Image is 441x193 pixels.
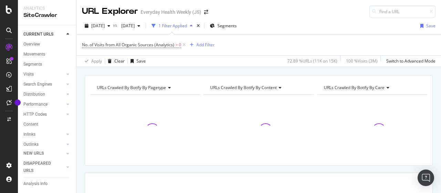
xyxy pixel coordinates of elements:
div: Search Engines [23,81,52,88]
a: DISAPPEARED URLS [23,160,64,174]
a: Segments [23,61,71,68]
div: NEW URLS [23,150,44,157]
span: No. of Visits from All Organic Sources (Analytics) [82,42,174,48]
a: Distribution [23,91,64,98]
div: 72.89 % URLs ( 11K on 15K ) [287,58,337,64]
div: Apply [91,58,102,64]
a: Content [23,121,71,128]
div: Tooltip anchor [14,99,21,106]
h4: URLs Crawled By Botify By pagetype [95,82,194,93]
h4: URLs Crawled By Botify By care [322,82,421,93]
a: Performance [23,101,64,108]
button: Clear [105,56,125,67]
div: Clear [114,58,125,64]
a: Visits [23,71,64,78]
button: Save [418,20,435,31]
div: Everyday Health Weekly (JS) [141,9,201,16]
a: Outlinks [23,141,64,148]
div: Add Filter [196,42,215,48]
div: Inlinks [23,131,35,138]
button: Segments [207,20,239,31]
button: [DATE] [82,20,113,31]
span: URLs Crawled By Botify By content [210,85,277,90]
button: 1 Filter Applied [149,20,195,31]
a: Analysis Info [23,180,71,187]
div: Distribution [23,91,45,98]
a: Inlinks [23,131,64,138]
div: Switch to Advanced Mode [386,58,435,64]
div: Movements [23,51,45,58]
div: arrow-right-arrow-left [204,10,208,15]
a: Movements [23,51,71,58]
span: URLs Crawled By Botify By pagetype [97,85,166,90]
div: CURRENT URLS [23,31,53,38]
h4: URLs Crawled By Botify By content [209,82,307,93]
div: Segments [23,61,42,68]
div: Save [426,23,435,29]
div: Save [136,58,146,64]
div: 1 Filter Applied [158,23,187,29]
a: NEW URLS [23,150,64,157]
div: Analysis Info [23,180,48,187]
button: Save [128,56,146,67]
div: Performance [23,101,48,108]
div: Analytics [23,6,71,11]
span: vs [113,22,119,28]
div: Content [23,121,38,128]
input: Find a URL [369,6,435,18]
div: Visits [23,71,34,78]
div: 100 % Visits ( 3M ) [346,58,378,64]
div: Outlinks [23,141,39,148]
span: Segments [217,23,237,29]
span: 2025 Sep. 21st [119,23,135,29]
button: [DATE] [119,20,143,31]
span: 2025 Oct. 5th [91,23,105,29]
span: > [175,42,178,48]
div: DISAPPEARED URLS [23,160,58,174]
a: HTTP Codes [23,111,64,118]
span: 0 [179,40,181,50]
a: CURRENT URLS [23,31,64,38]
div: HTTP Codes [23,111,47,118]
div: Open Intercom Messenger [418,170,434,186]
div: times [195,22,201,29]
button: Switch to Advanced Mode [383,56,435,67]
div: SiteCrawler [23,11,71,19]
a: Search Engines [23,81,64,88]
div: Overview [23,41,40,48]
span: URLs Crawled By Botify By care [324,85,384,90]
a: Overview [23,41,71,48]
button: Apply [82,56,102,67]
div: URL Explorer [82,6,138,17]
button: Add Filter [187,41,215,49]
